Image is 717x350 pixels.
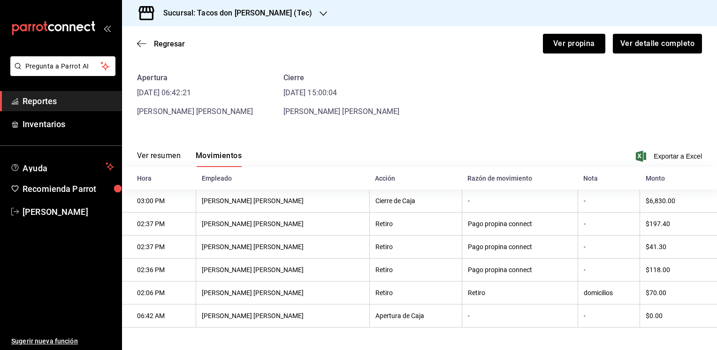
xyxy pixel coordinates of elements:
button: Ver propina [543,34,605,53]
th: Retiro [369,259,462,282]
a: Pregunta a Parrot AI [7,68,115,78]
th: - [462,190,578,213]
span: Recomienda Parrot [23,183,114,195]
th: - [578,304,640,327]
button: Ver resumen [137,151,181,167]
span: Pregunta a Parrot AI [25,61,101,71]
th: 02:37 PM [122,236,196,259]
th: domicilios [578,282,640,304]
div: navigation tabs [137,151,242,167]
th: $41.30 [640,236,717,259]
th: $70.00 [640,282,717,304]
th: Apertura de Caja [369,304,462,327]
h3: Sucursal: Tacos don [PERSON_NAME] (Tec) [156,8,312,19]
th: [PERSON_NAME] [PERSON_NAME] [196,236,369,259]
th: [PERSON_NAME] [PERSON_NAME] [196,213,369,236]
th: Pago propina connect [462,236,578,259]
th: Retiro [369,236,462,259]
div: Apertura [137,72,253,84]
span: Inventarios [23,118,114,130]
th: $197.40 [640,213,717,236]
th: $118.00 [640,259,717,282]
button: Regresar [137,39,185,48]
th: Nota [578,167,640,190]
span: Sugerir nueva función [11,336,114,346]
div: Cierre [283,72,400,84]
th: Retiro [369,282,462,304]
button: Ver detalle completo [613,34,702,53]
th: 03:00 PM [122,190,196,213]
th: 02:36 PM [122,259,196,282]
span: Reportes [23,95,114,107]
span: Regresar [154,39,185,48]
th: $6,830.00 [640,190,717,213]
th: [PERSON_NAME] [PERSON_NAME] [196,190,369,213]
time: [DATE] 06:42:21 [137,87,253,99]
span: [PERSON_NAME] [PERSON_NAME] [283,107,400,116]
th: Retiro [462,282,578,304]
th: [PERSON_NAME] [PERSON_NAME] [196,282,369,304]
th: - [578,213,640,236]
span: Ayuda [23,161,102,172]
span: [PERSON_NAME] [PERSON_NAME] [137,107,253,116]
th: [PERSON_NAME] [PERSON_NAME] [196,304,369,327]
button: open_drawer_menu [103,24,111,32]
button: Exportar a Excel [638,151,702,162]
th: - [578,236,640,259]
th: [PERSON_NAME] [PERSON_NAME] [196,259,369,282]
th: Pago propina connect [462,259,578,282]
th: Hora [122,167,196,190]
th: Cierre de Caja [369,190,462,213]
button: Pregunta a Parrot AI [10,56,115,76]
th: $0.00 [640,304,717,327]
time: [DATE] 15:00:04 [283,87,400,99]
th: Monto [640,167,717,190]
th: Pago propina connect [462,213,578,236]
th: 06:42 AM [122,304,196,327]
th: Retiro [369,213,462,236]
th: 02:37 PM [122,213,196,236]
span: [PERSON_NAME] [23,205,114,218]
th: Acción [369,167,462,190]
th: - [462,304,578,327]
th: Empleado [196,167,369,190]
th: Razón de movimiento [462,167,578,190]
th: 02:06 PM [122,282,196,304]
th: - [578,190,640,213]
button: Movimientos [196,151,242,167]
th: - [578,259,640,282]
